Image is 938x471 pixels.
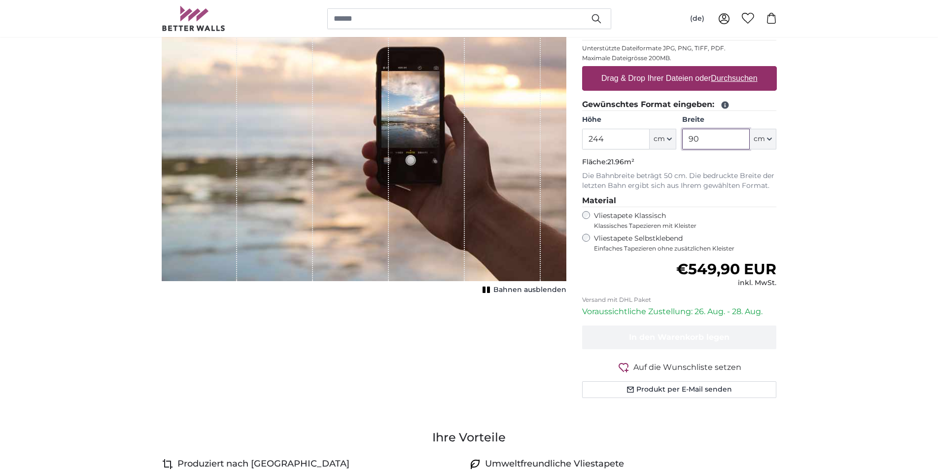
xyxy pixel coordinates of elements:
span: 21.96m² [607,157,634,166]
label: Vliestapete Klassisch [594,211,768,230]
u: Durchsuchen [711,74,757,82]
span: cm [654,134,665,144]
label: Breite [682,115,776,125]
h4: Umweltfreundliche Vliestapete [485,457,624,471]
p: Voraussichtliche Zustellung: 26. Aug. - 28. Aug. [582,306,777,318]
h4: Produziert nach [GEOGRAPHIC_DATA] [177,457,349,471]
span: In den Warenkorb legen [629,332,730,342]
img: Betterwalls [162,6,226,31]
label: Vliestapete Selbstklebend [594,234,777,253]
span: cm [754,134,765,144]
span: Einfaches Tapezieren ohne zusätzlichen Kleister [594,245,777,253]
legend: Gewünschtes Format eingeben: [582,99,777,111]
button: Bahnen ausblenden [480,283,566,297]
legend: Material [582,195,777,207]
button: In den Warenkorb legen [582,326,777,349]
h3: Ihre Vorteile [162,430,777,445]
button: cm [750,129,776,149]
button: cm [650,129,676,149]
p: Maximale Dateigrösse 200MB. [582,54,777,62]
div: inkl. MwSt. [676,278,776,288]
span: Bahnen ausblenden [493,285,566,295]
label: Höhe [582,115,676,125]
p: Unterstützte Dateiformate JPG, PNG, TIFF, PDF. [582,44,777,52]
span: €549,90 EUR [676,260,776,278]
p: Fläche: [582,157,777,167]
span: Klassisches Tapezieren mit Kleister [594,222,768,230]
span: Auf die Wunschliste setzen [633,362,741,373]
button: Auf die Wunschliste setzen [582,361,777,373]
button: (de) [682,10,712,28]
button: Produkt per E-Mail senden [582,381,777,398]
p: Versand mit DHL Paket [582,296,777,304]
p: Die Bahnbreite beträgt 50 cm. Die bedruckte Breite der letzten Bahn ergibt sich aus Ihrem gewählt... [582,171,777,191]
label: Drag & Drop Ihrer Dateien oder [597,69,762,88]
